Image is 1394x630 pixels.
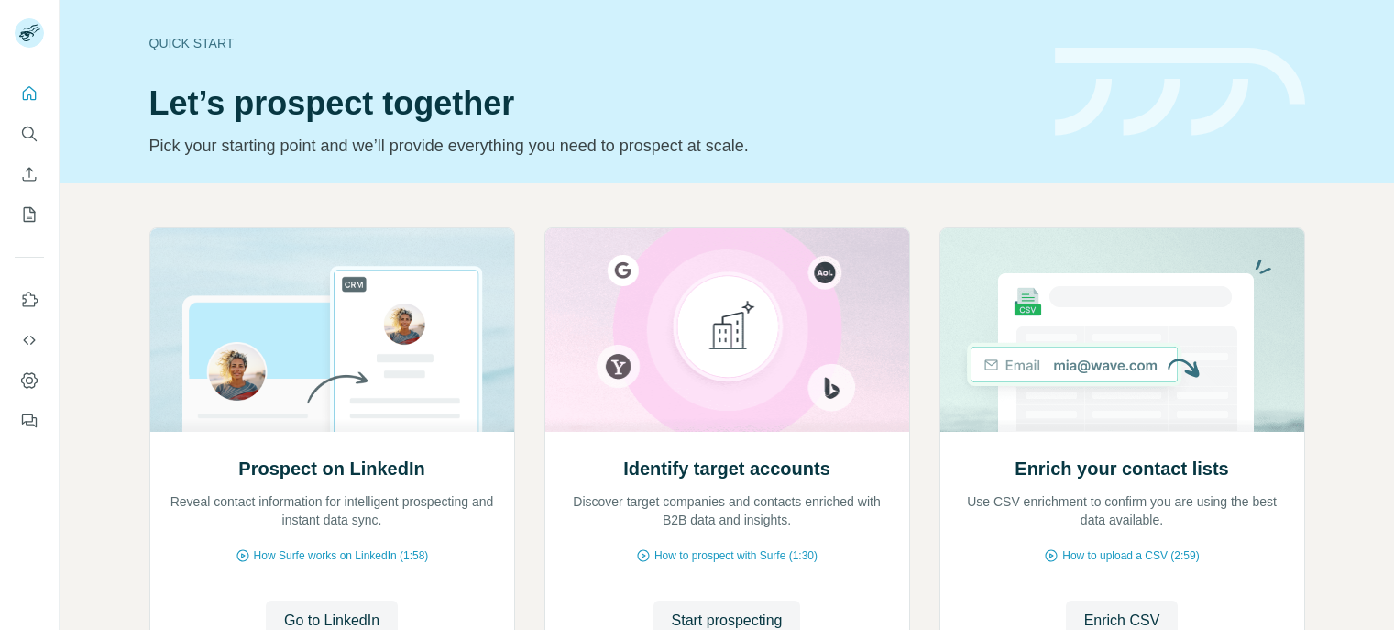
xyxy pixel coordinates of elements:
p: Reveal contact information for intelligent prospecting and instant data sync. [169,492,496,529]
h2: Identify target accounts [623,456,830,481]
button: Quick start [15,77,44,110]
p: Discover target companies and contacts enriched with B2B data and insights. [564,492,891,529]
button: Use Surfe API [15,324,44,357]
div: Quick start [149,34,1033,52]
span: How to prospect with Surfe (1:30) [654,547,818,564]
img: banner [1055,48,1305,137]
p: Use CSV enrichment to confirm you are using the best data available. [959,492,1286,529]
img: Identify target accounts [544,228,910,432]
h2: Prospect on LinkedIn [238,456,424,481]
h2: Enrich your contact lists [1015,456,1228,481]
img: Enrich your contact lists [939,228,1305,432]
p: Pick your starting point and we’ll provide everything you need to prospect at scale. [149,133,1033,159]
img: Prospect on LinkedIn [149,228,515,432]
button: Search [15,117,44,150]
button: Use Surfe on LinkedIn [15,283,44,316]
button: My lists [15,198,44,231]
span: How to upload a CSV (2:59) [1062,547,1199,564]
button: Enrich CSV [15,158,44,191]
h1: Let’s prospect together [149,85,1033,122]
button: Feedback [15,404,44,437]
button: Dashboard [15,364,44,397]
span: How Surfe works on LinkedIn (1:58) [254,547,429,564]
